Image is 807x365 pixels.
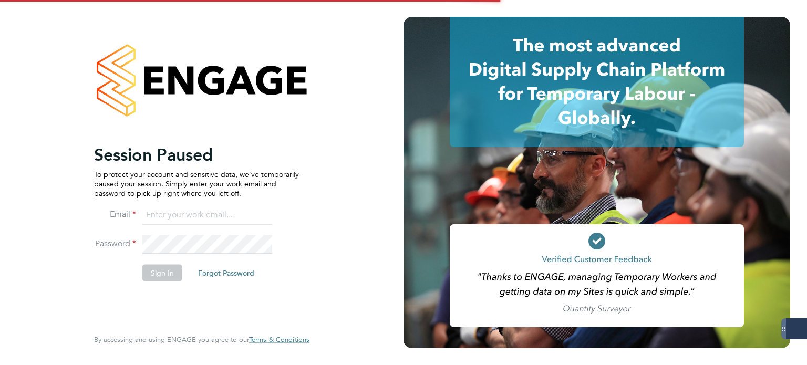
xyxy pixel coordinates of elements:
[249,336,309,344] a: Terms & Conditions
[94,169,299,198] p: To protect your account and sensitive data, we've temporarily paused your session. Simply enter y...
[190,264,263,281] button: Forgot Password
[94,335,309,344] span: By accessing and using ENGAGE you agree to our
[94,208,136,220] label: Email
[94,144,299,165] h2: Session Paused
[142,264,182,281] button: Sign In
[249,335,309,344] span: Terms & Conditions
[94,238,136,249] label: Password
[142,206,272,225] input: Enter your work email...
